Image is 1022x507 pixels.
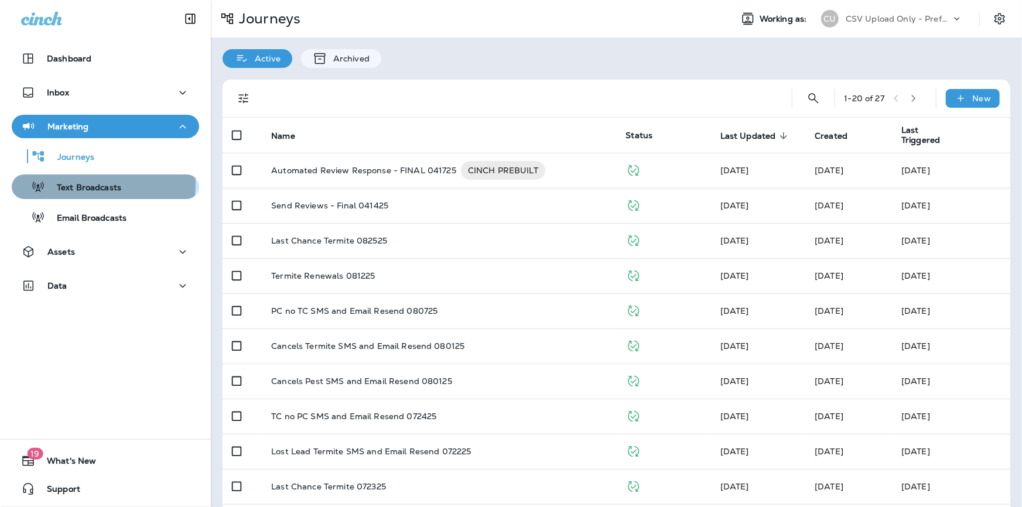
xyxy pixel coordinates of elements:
td: [DATE] [892,188,1010,223]
button: Journeys [12,144,199,169]
span: Published [626,164,641,174]
span: Julia Horton [815,481,843,492]
td: [DATE] [892,258,1010,293]
button: Dashboard [12,47,199,70]
td: [DATE] [892,399,1010,434]
button: Marketing [12,115,199,138]
p: Archived [327,54,370,63]
span: Julia Horton [815,165,843,176]
p: CSV Upload Only - Preferred Pest Control - Palmetto [846,14,951,23]
span: Name [271,131,310,141]
span: Published [626,304,641,315]
p: Assets [47,247,75,256]
span: 19 [27,448,43,460]
td: [DATE] [892,153,1010,188]
button: Filters [232,87,255,110]
span: Last Triggered [901,125,966,145]
button: Text Broadcasts [12,174,199,199]
p: Journeys [234,10,300,28]
span: Created [815,131,863,141]
span: Julia Horton [815,270,843,281]
span: Julia Horton [815,341,843,351]
span: Julia Horton [815,411,843,422]
span: Published [626,375,641,385]
span: Status [626,130,653,141]
span: Julia Horton [815,446,843,457]
span: Published [626,269,641,280]
p: Marketing [47,122,88,131]
td: [DATE] [892,364,1010,399]
p: Last Chance Termite 072325 [271,482,386,491]
span: Julia Horton [815,200,843,211]
span: Name [271,131,295,141]
span: Julia Horton [720,235,749,246]
p: New [973,94,991,103]
div: CU [821,10,839,28]
button: 19What's New [12,449,199,472]
td: [DATE] [892,293,1010,328]
td: [DATE] [892,223,1010,258]
span: Julia Horton [815,306,843,316]
button: Search Journeys [802,87,825,110]
span: Created [815,131,847,141]
button: Collapse Sidebar [174,7,207,30]
p: Email Broadcasts [45,213,127,224]
span: Published [626,234,641,245]
p: PC no TC SMS and Email Resend 080725 [271,306,437,316]
p: Termite Renewals 081225 [271,271,375,280]
button: Support [12,477,199,501]
span: Julia Horton [720,270,749,281]
button: Assets [12,240,199,263]
div: CINCH PREBUILT [461,161,545,180]
p: Data [47,281,67,290]
p: Inbox [47,88,69,97]
span: Julia Horton [720,306,749,316]
span: Working as: [760,14,809,24]
p: Text Broadcasts [45,183,121,194]
span: Published [626,410,641,420]
span: CINCH PREBUILT [461,165,545,176]
span: Julia Horton [720,200,749,211]
span: Published [626,199,641,210]
td: [DATE] [892,434,1010,469]
span: Julia Horton [720,165,749,176]
button: Email Broadcasts [12,205,199,229]
p: Cancels Pest SMS and Email Resend 080125 [271,376,452,386]
span: Julia Horton [720,481,749,492]
span: Last Updated [720,131,791,141]
p: Cancels Termite SMS and Email Resend 080125 [271,341,464,351]
td: [DATE] [892,469,1010,504]
span: Last Triggered [901,125,951,145]
p: TC no PC SMS and Email Resend 072425 [271,412,436,421]
span: Julia Horton [815,235,843,246]
p: Active [249,54,281,63]
span: Julia Horton [720,446,749,457]
span: Support [35,484,80,498]
p: Dashboard [47,54,91,63]
p: Last Chance Termite 082525 [271,236,387,245]
td: [DATE] [892,328,1010,364]
span: Julia Horton [720,376,749,386]
span: Published [626,340,641,350]
span: What's New [35,456,96,470]
div: 1 - 20 of 27 [845,94,884,103]
button: Data [12,274,199,297]
span: Julia Horton [815,376,843,386]
p: Send Reviews - Final 041425 [271,201,388,210]
span: Julia Horton [720,341,749,351]
p: Automated Review Response - FINAL 041725 [271,161,456,180]
span: Julia Horton [720,411,749,422]
button: Inbox [12,81,199,104]
span: Last Updated [720,131,776,141]
p: Lost Lead Termite SMS and Email Resend 072225 [271,447,471,456]
p: Journeys [46,152,94,163]
button: Settings [989,8,1010,29]
span: Published [626,445,641,455]
span: Published [626,480,641,491]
